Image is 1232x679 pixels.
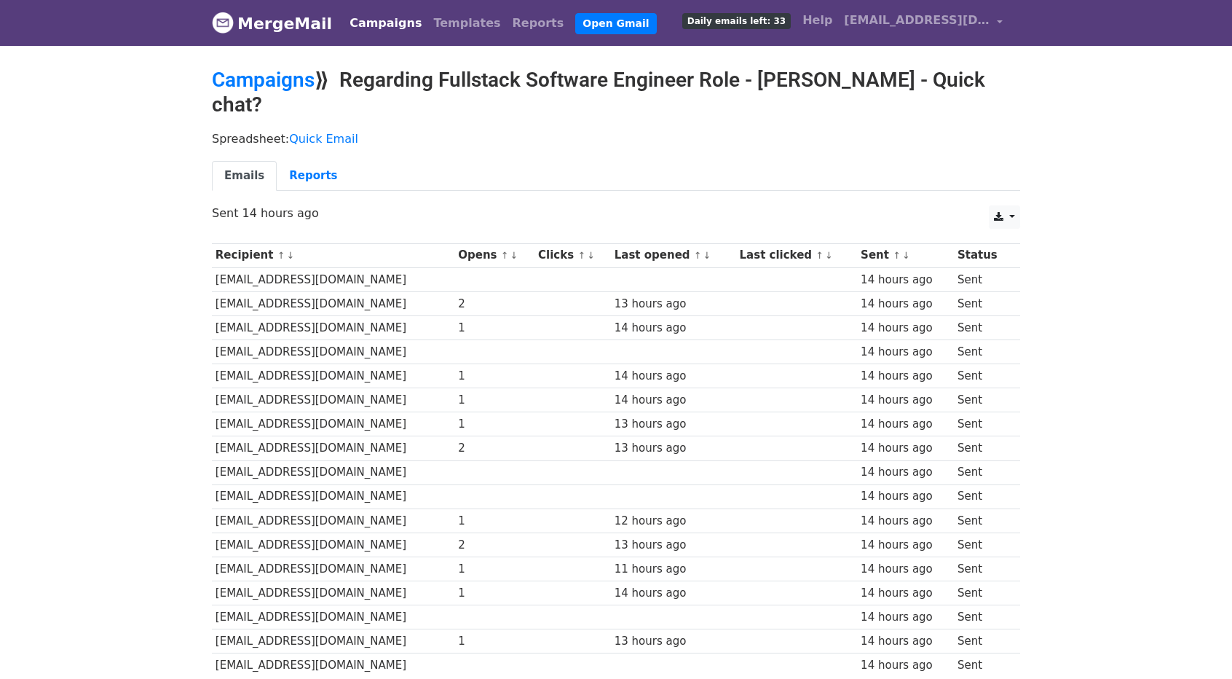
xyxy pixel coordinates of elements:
td: [EMAIL_ADDRESS][DOMAIN_NAME] [212,654,454,678]
td: Sent [954,267,1011,291]
td: Sent [954,340,1011,364]
td: Sent [954,291,1011,315]
div: 14 hours ago [861,440,950,457]
div: 14 hours ago [861,585,950,602]
td: [EMAIL_ADDRESS][DOMAIN_NAME] [212,291,454,315]
th: Opens [454,243,534,267]
td: Sent [954,629,1011,654]
div: 14 hours ago [861,344,950,361]
td: [EMAIL_ADDRESS][DOMAIN_NAME] [212,509,454,533]
a: ↓ [902,250,910,261]
div: 2 [458,537,531,554]
td: Sent [954,388,1011,412]
div: 13 hours ago [615,296,733,313]
div: 14 hours ago [615,585,733,602]
div: 1 [458,633,531,650]
div: 13 hours ago [615,416,733,433]
td: [EMAIL_ADDRESS][DOMAIN_NAME] [212,533,454,557]
td: [EMAIL_ADDRESS][DOMAIN_NAME] [212,364,454,388]
a: Help [797,6,838,35]
td: [EMAIL_ADDRESS][DOMAIN_NAME] [212,629,454,654]
a: [EMAIL_ADDRESS][DOMAIN_NAME] [838,6,1008,40]
div: 14 hours ago [615,368,733,385]
td: [EMAIL_ADDRESS][DOMAIN_NAME] [212,605,454,629]
td: [EMAIL_ADDRESS][DOMAIN_NAME] [212,315,454,339]
div: 14 hours ago [861,609,950,626]
a: Reports [277,161,350,191]
th: Recipient [212,243,454,267]
td: [EMAIL_ADDRESS][DOMAIN_NAME] [212,436,454,460]
div: 14 hours ago [861,368,950,385]
div: 12 hours ago [615,513,733,530]
th: Sent [857,243,954,267]
div: 11 hours ago [615,561,733,578]
a: ↓ [510,250,518,261]
td: Sent [954,581,1011,605]
td: [EMAIL_ADDRESS][DOMAIN_NAME] [212,484,454,509]
td: Sent [954,364,1011,388]
div: 1 [458,585,531,602]
a: ↑ [694,250,702,261]
div: 14 hours ago [861,657,950,674]
div: 14 hours ago [861,488,950,505]
td: Sent [954,436,1011,460]
th: Status [954,243,1011,267]
div: 13 hours ago [615,633,733,650]
th: Clicks [534,243,611,267]
td: [EMAIL_ADDRESS][DOMAIN_NAME] [212,460,454,484]
a: ↓ [286,250,294,261]
div: 2 [458,296,531,313]
span: Daily emails left: 33 [682,13,791,29]
td: Sent [954,460,1011,484]
a: Templates [427,9,506,38]
div: 2 [458,440,531,457]
div: 1 [458,513,531,530]
td: Sent [954,557,1011,581]
a: ↑ [577,250,585,261]
td: Sent [954,509,1011,533]
img: MergeMail logo [212,12,234,34]
a: Reports [507,9,570,38]
div: 13 hours ago [615,537,733,554]
div: 14 hours ago [861,392,950,409]
a: Quick Email [289,132,358,146]
td: Sent [954,654,1011,678]
div: 14 hours ago [861,464,950,481]
h2: ⟫ Regarding Fullstack Software Engineer Role - [PERSON_NAME] - Quick chat? [212,68,1020,117]
a: ↓ [703,250,711,261]
th: Last opened [611,243,736,267]
div: 1 [458,368,531,385]
div: 14 hours ago [615,320,733,337]
a: ↓ [587,250,595,261]
td: [EMAIL_ADDRESS][DOMAIN_NAME] [212,388,454,412]
a: ↑ [816,250,824,261]
a: ↑ [277,250,285,261]
div: 14 hours ago [861,513,950,530]
a: Emails [212,161,277,191]
p: Sent 14 hours ago [212,205,1020,221]
td: [EMAIL_ADDRESS][DOMAIN_NAME] [212,557,454,581]
div: 14 hours ago [861,633,950,650]
div: 1 [458,416,531,433]
div: 14 hours ago [861,296,950,313]
div: 1 [458,320,531,337]
div: 14 hours ago [615,392,733,409]
a: ↑ [893,250,901,261]
div: 14 hours ago [861,561,950,578]
td: [EMAIL_ADDRESS][DOMAIN_NAME] [212,412,454,436]
a: ↓ [825,250,833,261]
a: MergeMail [212,8,332,39]
td: Sent [954,484,1011,509]
span: [EMAIL_ADDRESS][DOMAIN_NAME] [844,12,990,29]
th: Last clicked [736,243,858,267]
td: Sent [954,533,1011,557]
div: 14 hours ago [861,272,950,289]
a: Open Gmail [575,13,656,34]
td: [EMAIL_ADDRESS][DOMAIN_NAME] [212,267,454,291]
div: 1 [458,561,531,578]
td: Sent [954,605,1011,629]
td: [EMAIL_ADDRESS][DOMAIN_NAME] [212,581,454,605]
td: [EMAIL_ADDRESS][DOMAIN_NAME] [212,340,454,364]
div: 14 hours ago [861,416,950,433]
div: 1 [458,392,531,409]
